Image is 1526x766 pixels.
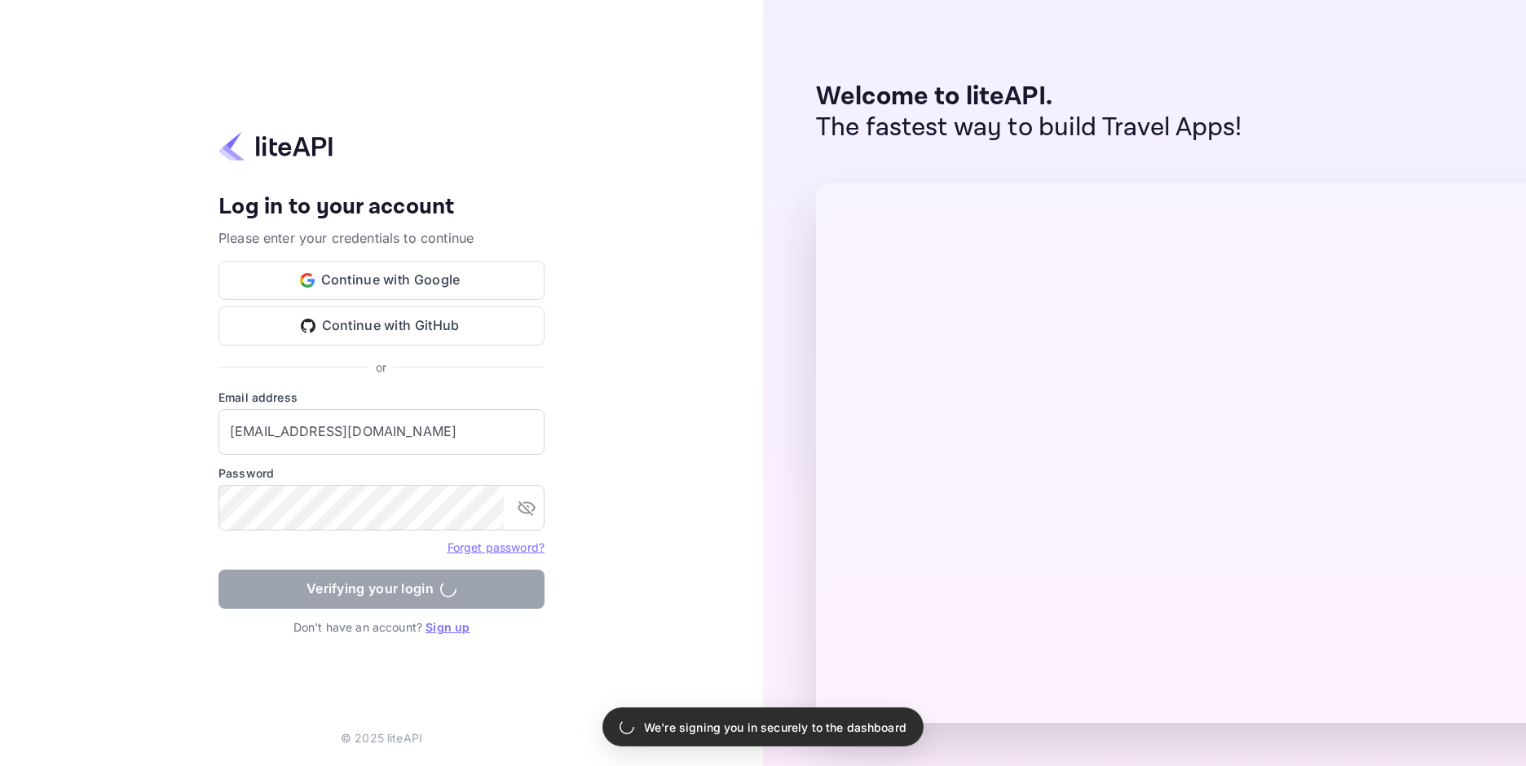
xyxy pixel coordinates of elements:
p: Don't have an account? [218,619,545,636]
a: Forget password? [448,539,545,555]
label: Password [218,464,545,482]
a: Sign up [426,620,470,634]
button: toggle password visibility [510,491,543,524]
p: We're signing you in securely to the dashboard [644,719,906,736]
input: Enter your email address [218,409,545,455]
h4: Log in to your account [218,193,545,222]
p: © 2025 liteAPI [341,729,422,746]
p: Welcome to liteAPI. [816,81,1242,112]
button: Continue with Google [218,261,545,300]
p: The fastest way to build Travel Apps! [816,112,1242,143]
img: liteapi [218,130,333,162]
p: or [376,359,386,376]
button: Continue with GitHub [218,306,545,346]
label: Email address [218,389,545,406]
a: Forget password? [448,540,545,554]
p: Please enter your credentials to continue [218,228,545,248]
